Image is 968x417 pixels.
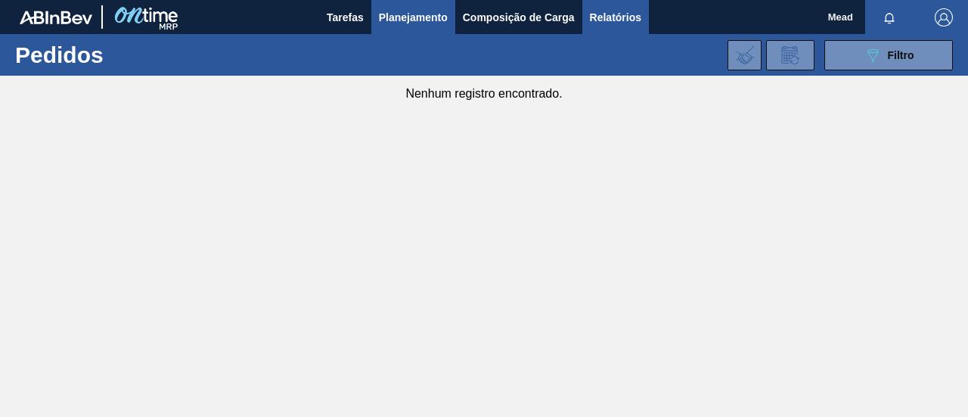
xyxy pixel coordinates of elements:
span: Composição de Carga [463,8,575,26]
img: TNhmsLtSVTkK8tSr43FrP2fwEKptu5GPRR3wAAAABJRU5ErkJggg== [20,11,92,24]
img: Logout [935,8,953,26]
button: Filtro [824,40,953,70]
span: Filtro [888,49,914,61]
div: Importar Negociações dos Pedidos [728,40,762,70]
span: Planejamento [379,8,448,26]
div: Solicitação de Revisão de Pedidos [766,40,814,70]
h1: Pedidos [15,46,224,64]
button: Notificações [865,7,914,28]
span: Tarefas [327,8,364,26]
span: Relatórios [590,8,641,26]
